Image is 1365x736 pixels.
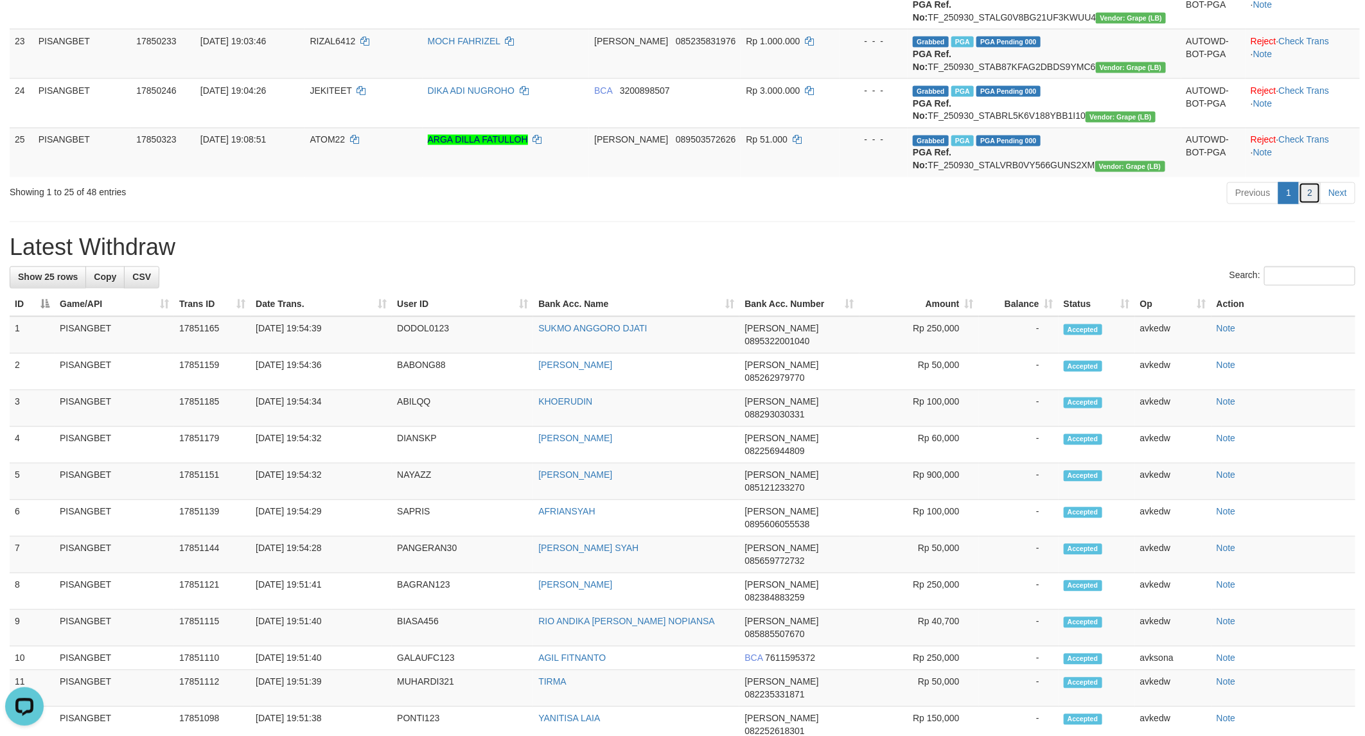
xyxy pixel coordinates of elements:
span: Copy 0895322001040 to clipboard [744,337,809,347]
td: Rp 250,000 [859,647,979,670]
a: Previous [1227,182,1278,204]
td: 11 [10,670,55,707]
span: [DATE] 19:04:26 [200,85,266,96]
span: Accepted [1064,654,1102,665]
td: Rp 50,000 [859,670,979,707]
td: avkedw [1135,354,1211,390]
a: Note [1253,148,1273,158]
td: avkedw [1135,670,1211,707]
a: ARGA DILLA FATULLOH [428,135,528,145]
td: 17851112 [174,670,251,707]
span: Accepted [1064,361,1102,372]
td: 17851159 [174,354,251,390]
td: 10 [10,647,55,670]
td: PANGERAN30 [392,537,533,574]
td: Rp 250,000 [859,574,979,610]
td: - [979,647,1059,670]
span: JEKITEET [310,85,352,96]
span: Accepted [1064,581,1102,591]
td: PISANGBET [55,670,174,707]
td: BIASA456 [392,610,533,647]
td: TF_250930_STABRL5K6V188YBB1I10 [908,78,1181,128]
td: MUHARDI321 [392,670,533,707]
a: MOCH FAHRIZEL [428,36,500,46]
span: Accepted [1064,714,1102,725]
a: [PERSON_NAME] [538,360,612,371]
td: [DATE] 19:51:41 [251,574,392,610]
div: Showing 1 to 25 of 48 entries [10,181,559,199]
td: - [979,354,1059,390]
span: Copy 089503572626 to clipboard [676,135,735,145]
span: Copy 085659772732 to clipboard [744,556,804,566]
th: ID: activate to sort column descending [10,293,55,317]
td: - [979,427,1059,464]
span: Accepted [1064,434,1102,445]
span: Vendor URL: https://dashboard.q2checkout.com/secure [1095,161,1165,172]
span: Vendor URL: https://dashboard.q2checkout.com/secure [1096,13,1166,24]
span: Copy 085262979770 to clipboard [744,373,804,383]
td: 17851165 [174,317,251,354]
td: TF_250930_STALVRB0VY566GUNS2XM [908,128,1181,177]
span: Marked by avkvina [951,86,974,97]
span: [PERSON_NAME] [744,714,818,724]
span: Copy 7611595372 to clipboard [765,653,815,663]
a: Next [1320,182,1355,204]
span: Copy 088293030331 to clipboard [744,410,804,420]
span: Marked by avkedw [951,136,974,146]
span: RIZAL6412 [310,36,356,46]
span: CSV [132,272,151,283]
a: TIRMA [538,677,567,687]
a: Check Trans [1279,135,1330,145]
td: Rp 50,000 [859,354,979,390]
span: Copy 082384883259 to clipboard [744,593,804,603]
td: AUTOWD-BOT-PGA [1181,29,1246,78]
td: Rp 60,000 [859,427,979,464]
th: Amount: activate to sort column ascending [859,293,979,317]
td: [DATE] 19:54:39 [251,317,392,354]
td: ABILQQ [392,390,533,427]
td: 25 [10,128,33,177]
th: Op: activate to sort column ascending [1135,293,1211,317]
th: Bank Acc. Number: activate to sort column ascending [739,293,859,317]
span: PGA Pending [976,37,1041,48]
span: [PERSON_NAME] [744,470,818,480]
a: Note [1217,580,1236,590]
span: BCA [594,85,612,96]
td: PISANGBET [55,464,174,500]
td: - [979,670,1059,707]
td: 3 [10,390,55,427]
td: 23 [10,29,33,78]
td: avkedw [1135,537,1211,574]
span: [DATE] 19:08:51 [200,135,266,145]
a: Note [1217,434,1236,444]
span: Copy 3200898507 to clipboard [620,85,670,96]
span: [PERSON_NAME] [744,434,818,444]
td: 1 [10,317,55,354]
span: Copy 085235831976 to clipboard [676,36,735,46]
span: Accepted [1064,507,1102,518]
span: Show 25 rows [18,272,78,283]
a: DIKA ADI NUGROHO [428,85,515,96]
label: Search: [1229,267,1355,286]
span: 17850246 [136,85,176,96]
th: Bank Acc. Name: activate to sort column ascending [533,293,739,317]
td: DIANSKP [392,427,533,464]
a: [PERSON_NAME] [538,434,612,444]
b: PGA Ref. No: [913,98,951,121]
td: 7 [10,537,55,574]
span: PGA Pending [976,136,1041,146]
a: Note [1217,653,1236,663]
a: AGIL FITNANTO [538,653,606,663]
span: [PERSON_NAME] [594,135,668,145]
span: Grabbed [913,136,949,146]
td: [DATE] 19:54:32 [251,464,392,500]
div: - - - [845,84,903,97]
a: Note [1217,543,1236,554]
span: [PERSON_NAME] [744,543,818,554]
td: 9 [10,610,55,647]
td: - [979,537,1059,574]
th: Balance: activate to sort column ascending [979,293,1059,317]
th: User ID: activate to sort column ascending [392,293,533,317]
td: - [979,500,1059,537]
a: Note [1217,360,1236,371]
